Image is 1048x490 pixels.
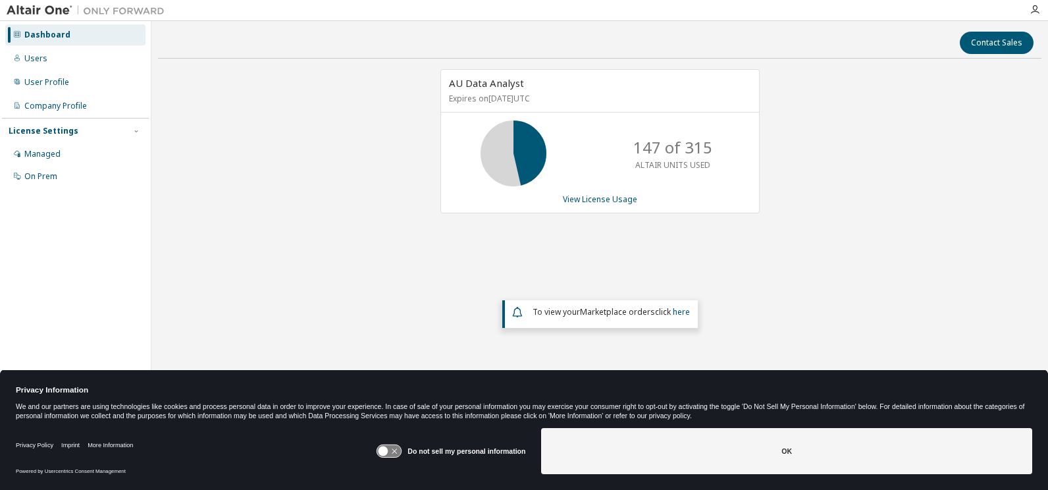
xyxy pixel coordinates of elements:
div: Users [24,53,47,64]
p: 147 of 315 [633,136,712,159]
em: Marketplace orders [580,306,655,317]
div: Managed [24,149,61,159]
div: License Settings [9,126,78,136]
div: Dashboard [24,30,70,40]
div: Company Profile [24,101,87,111]
div: On Prem [24,171,57,182]
p: ALTAIR UNITS USED [635,159,710,171]
button: Contact Sales [960,32,1034,54]
p: Expires on [DATE] UTC [449,93,748,104]
a: View License Usage [563,194,637,205]
span: AU Data Analyst [449,76,524,90]
span: To view your click [533,306,690,317]
a: here [673,306,690,317]
div: User Profile [24,77,69,88]
img: Altair One [7,4,171,17]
